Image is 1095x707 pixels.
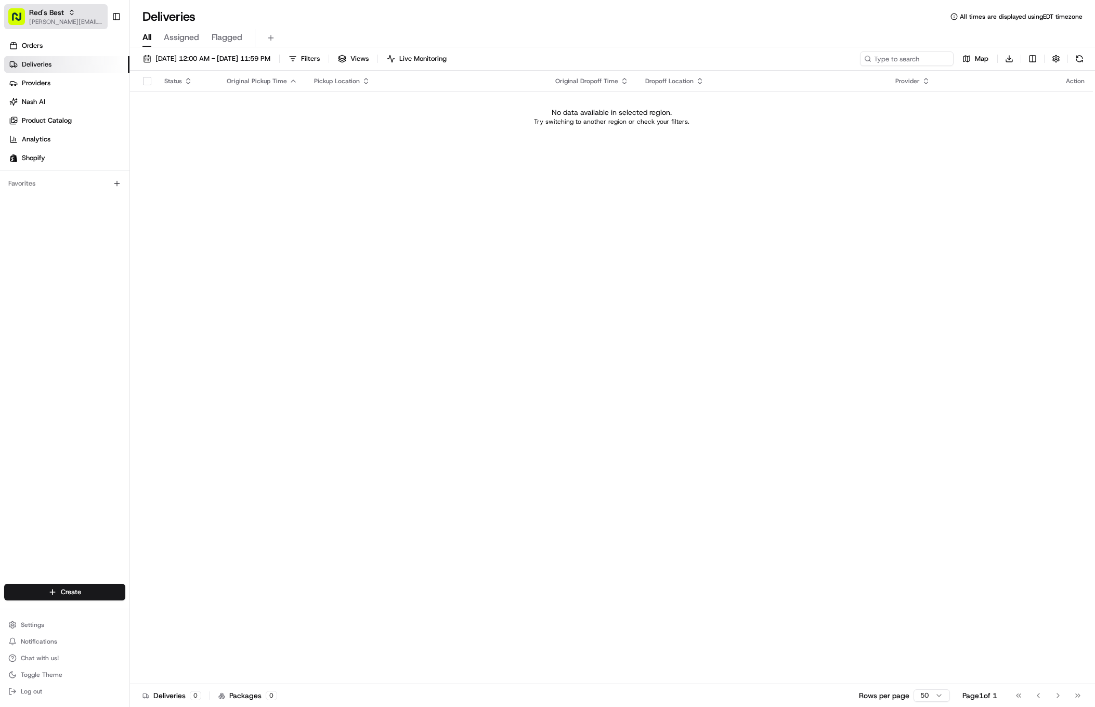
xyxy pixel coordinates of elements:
[142,8,195,25] h1: Deliveries
[47,110,143,119] div: We're available if you need us!
[382,51,451,66] button: Live Monitoring
[10,136,70,144] div: Past conversations
[22,100,41,119] img: 8571987876998_91fb9ceb93ad5c398215_72.jpg
[4,651,125,665] button: Chat with us!
[61,587,81,597] span: Create
[10,100,29,119] img: 1736555255976-a54dd68f-1ca7-489b-9aae-adbdc363a1c4
[21,637,57,646] span: Notifications
[350,54,369,63] span: Views
[21,621,44,629] span: Settings
[4,175,125,192] div: Favorites
[314,77,360,85] span: Pickup Location
[4,634,125,649] button: Notifications
[29,18,103,26] button: [PERSON_NAME][EMAIL_ADDRESS][DOMAIN_NAME]
[333,51,373,66] button: Views
[284,51,324,66] button: Filters
[29,7,64,18] button: Red's Best
[645,77,694,85] span: Dropoff Location
[4,618,125,632] button: Settings
[73,258,126,266] a: Powered byPylon
[10,42,189,59] p: Welcome 👋
[4,131,129,148] a: Analytics
[4,584,125,600] button: Create
[98,233,167,243] span: API Documentation
[4,37,129,54] a: Orders
[10,152,27,172] img: Wisdom Oko
[860,51,954,66] input: Type to search
[958,51,993,66] button: Map
[21,687,42,696] span: Log out
[138,51,275,66] button: [DATE] 12:00 AM - [DATE] 11:59 PM
[859,690,909,701] p: Rows per page
[4,94,129,110] a: Nash AI
[22,78,50,88] span: Providers
[142,31,151,44] span: All
[113,162,116,170] span: •
[155,54,270,63] span: [DATE] 12:00 AM - [DATE] 11:59 PM
[21,233,80,243] span: Knowledge Base
[555,77,618,85] span: Original Dropoff Time
[895,77,920,85] span: Provider
[27,68,172,78] input: Clear
[4,667,125,682] button: Toggle Theme
[9,154,18,162] img: Shopify logo
[1066,77,1085,85] div: Action
[10,11,31,32] img: Nash
[4,112,129,129] a: Product Catalog
[4,684,125,699] button: Log out
[86,190,90,198] span: •
[4,75,129,91] a: Providers
[301,54,320,63] span: Filters
[4,4,108,29] button: Red's Best[PERSON_NAME][EMAIL_ADDRESS][DOMAIN_NAME]
[4,150,129,166] a: Shopify
[21,162,29,171] img: 1736555255976-a54dd68f-1ca7-489b-9aae-adbdc363a1c4
[32,162,111,170] span: Wisdom [PERSON_NAME]
[164,31,199,44] span: Assigned
[22,135,50,144] span: Analytics
[399,54,447,63] span: Live Monitoring
[6,229,84,247] a: 📗Knowledge Base
[47,100,171,110] div: Start new chat
[190,691,201,700] div: 0
[212,31,242,44] span: Flagged
[10,234,19,242] div: 📗
[552,107,672,117] p: No data available in selected region.
[21,654,59,662] span: Chat with us!
[92,190,113,198] span: [DATE]
[164,77,182,85] span: Status
[975,54,988,63] span: Map
[10,180,27,197] img: Gabrielle LeFevre
[960,12,1083,21] span: All times are displayed using EDT timezone
[1072,51,1087,66] button: Refresh
[142,690,201,701] div: Deliveries
[88,234,96,242] div: 💻
[119,162,140,170] span: [DATE]
[22,41,43,50] span: Orders
[32,190,84,198] span: [PERSON_NAME]
[534,117,689,126] p: Try switching to another region or check your filters.
[218,690,277,701] div: Packages
[177,103,189,115] button: Start new chat
[22,153,45,163] span: Shopify
[84,229,171,247] a: 💻API Documentation
[227,77,287,85] span: Original Pickup Time
[22,60,51,69] span: Deliveries
[21,671,62,679] span: Toggle Theme
[22,97,45,107] span: Nash AI
[4,56,129,73] a: Deliveries
[22,116,72,125] span: Product Catalog
[161,134,189,146] button: See all
[962,690,997,701] div: Page 1 of 1
[103,258,126,266] span: Pylon
[266,691,277,700] div: 0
